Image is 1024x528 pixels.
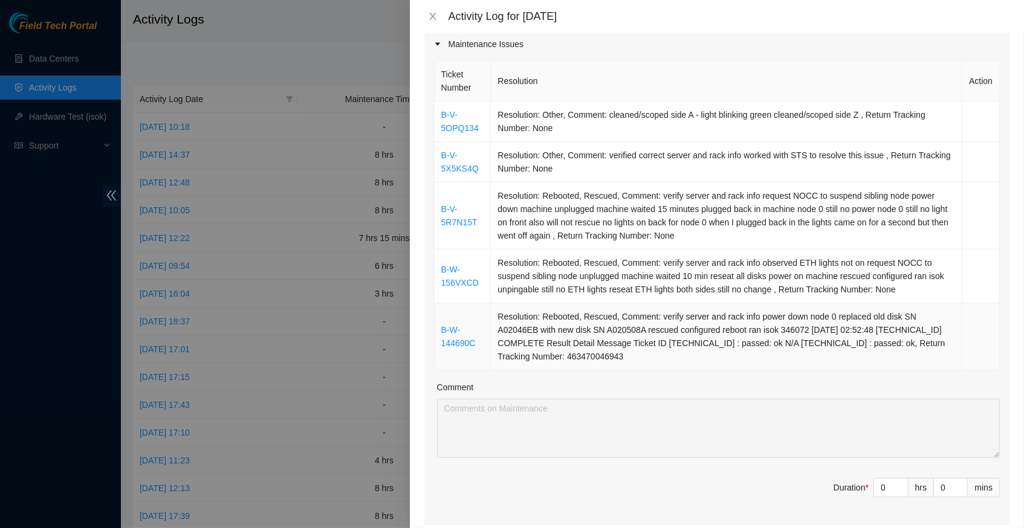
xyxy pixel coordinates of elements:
a: B-V-5R7N15T [441,204,478,227]
a: B-V-5OPQ134 [441,110,479,133]
label: Comment [437,381,474,394]
button: Close [424,11,441,22]
td: Resolution: Other, Comment: verified correct server and rack info worked with STS to resolve this... [491,142,962,182]
div: Activity Log for [DATE] [449,10,1009,23]
a: B-V-5X5KS4Q [441,150,479,173]
th: Resolution [491,61,962,101]
span: close [428,11,438,21]
div: mins [968,478,1000,497]
td: Resolution: Rebooted, Rescued, Comment: verify server and rack info observed ETH lights not on re... [491,250,962,303]
span: caret-right [434,40,441,48]
td: Resolution: Rebooted, Rescued, Comment: verify server and rack info request NOCC to suspend sibli... [491,182,962,250]
a: B-W-156VXCD [441,265,479,288]
textarea: Comment [437,399,1000,458]
th: Ticket Number [435,61,491,101]
div: hrs [909,478,934,497]
div: Maintenance Issues [424,30,1009,58]
div: Duration [834,481,869,494]
th: Action [962,61,1000,101]
td: Resolution: Rebooted, Rescued, Comment: verify server and rack info power down node 0 replaced ol... [491,303,962,370]
td: Resolution: Other, Comment: cleaned/scoped side A - light blinking green cleaned/scoped side Z , ... [491,101,962,142]
a: B-W-144690C [441,325,476,348]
